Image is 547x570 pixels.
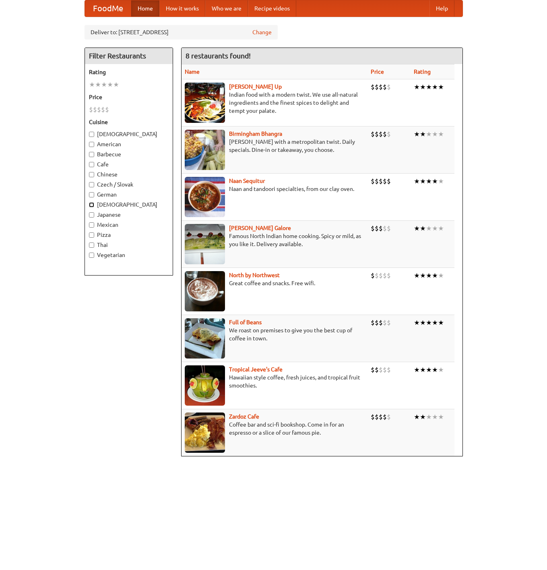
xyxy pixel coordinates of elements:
li: ★ [420,130,426,139]
li: ★ [426,224,432,233]
li: $ [383,318,387,327]
a: Full of Beans [229,319,262,325]
input: Pizza [89,232,94,238]
li: $ [387,318,391,327]
label: Chinese [89,170,169,178]
label: [DEMOGRAPHIC_DATA] [89,201,169,209]
a: Rating [414,68,431,75]
input: Barbecue [89,152,94,157]
p: Coffee bar and sci-fi bookshop. Come in for an espresso or a slice of our famous pie. [185,421,365,437]
li: $ [379,271,383,280]
li: ★ [432,83,438,91]
img: north.jpg [185,271,225,311]
li: ★ [438,318,444,327]
p: [PERSON_NAME] with a metropolitan twist. Daily specials. Dine-in or takeaway, you choose. [185,138,365,154]
label: Pizza [89,231,169,239]
li: $ [379,177,383,186]
label: Vegetarian [89,251,169,259]
label: Mexican [89,221,169,229]
li: $ [387,224,391,233]
li: ★ [426,412,432,421]
li: ★ [414,83,420,91]
p: Great coffee and snacks. Free wifi. [185,279,365,287]
li: $ [387,271,391,280]
li: $ [371,83,375,91]
img: bhangra.jpg [185,130,225,170]
li: $ [383,130,387,139]
input: Cafe [89,162,94,167]
li: $ [379,83,383,91]
img: naansequitur.jpg [185,177,225,217]
li: $ [383,224,387,233]
li: ★ [432,412,438,421]
a: Price [371,68,384,75]
h5: Price [89,93,169,101]
div: Deliver to: [STREET_ADDRESS] [85,25,278,39]
p: Famous North Indian home cooking. Spicy or mild, as you like it. Delivery available. [185,232,365,248]
a: Who we are [205,0,248,17]
li: ★ [438,224,444,233]
li: ★ [414,271,420,280]
b: [PERSON_NAME] Galore [229,225,291,231]
a: Recipe videos [248,0,296,17]
li: ★ [432,365,438,374]
li: $ [387,365,391,374]
li: ★ [89,80,95,89]
input: [DEMOGRAPHIC_DATA] [89,132,94,137]
li: $ [383,365,387,374]
li: ★ [426,177,432,186]
input: Japanese [89,212,94,218]
li: $ [375,177,379,186]
li: $ [387,130,391,139]
a: Name [185,68,200,75]
li: $ [97,105,101,114]
input: Vegetarian [89,253,94,258]
li: $ [387,83,391,91]
li: ★ [438,412,444,421]
label: [DEMOGRAPHIC_DATA] [89,130,169,138]
a: How it works [159,0,205,17]
img: zardoz.jpg [185,412,225,453]
li: $ [371,412,375,421]
p: Naan and tandoori specialties, from our clay oven. [185,185,365,193]
li: $ [379,130,383,139]
li: ★ [426,271,432,280]
a: Zardoz Cafe [229,413,259,420]
li: $ [371,130,375,139]
li: $ [387,177,391,186]
a: Naan Sequitur [229,178,265,184]
li: ★ [438,365,444,374]
li: ★ [426,83,432,91]
li: $ [371,224,375,233]
input: Chinese [89,172,94,177]
li: ★ [414,412,420,421]
a: Birmingham Bhangra [229,131,282,137]
li: $ [375,412,379,421]
p: Indian food with a modern twist. We use all-natural ingredients and the finest spices to delight ... [185,91,365,115]
li: $ [375,130,379,139]
a: North by Northwest [229,272,280,278]
li: $ [105,105,109,114]
h5: Rating [89,68,169,76]
h5: Cuisine [89,118,169,126]
a: Change [252,28,272,36]
li: ★ [414,224,420,233]
li: ★ [438,83,444,91]
li: $ [375,318,379,327]
li: $ [383,271,387,280]
img: curryup.jpg [185,83,225,123]
li: $ [375,83,379,91]
li: $ [371,271,375,280]
a: [PERSON_NAME] Up [229,83,282,90]
li: ★ [420,271,426,280]
label: Barbecue [89,150,169,158]
li: $ [375,365,379,374]
li: ★ [432,318,438,327]
li: $ [89,105,93,114]
a: Tropical Jeeve's Cafe [229,366,283,373]
li: $ [379,365,383,374]
a: Home [131,0,159,17]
